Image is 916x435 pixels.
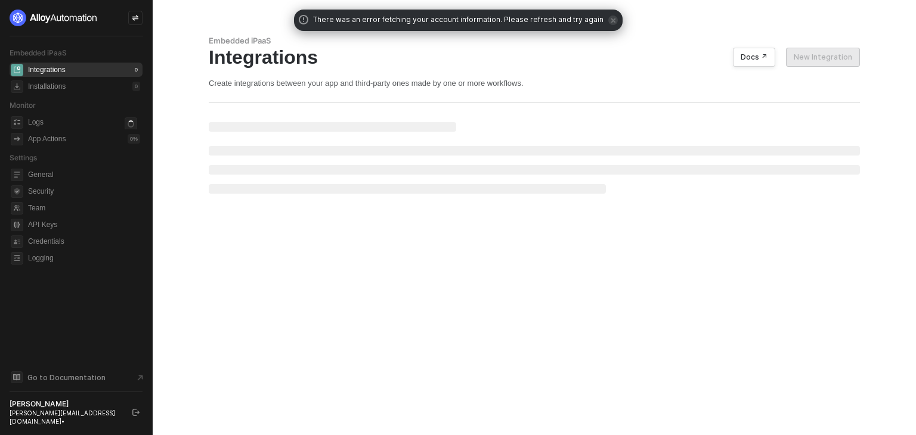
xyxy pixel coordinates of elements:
span: Team [28,201,140,215]
span: team [11,202,23,215]
span: Credentials [28,234,140,248]
span: General [28,167,140,182]
span: security [11,185,23,198]
a: logo [10,10,143,26]
span: Logging [28,251,140,265]
span: icon-exclamation [299,15,308,24]
div: Logs [28,117,44,128]
div: Installations [28,82,66,92]
span: Settings [10,153,37,162]
div: Docs ↗ [741,52,768,62]
div: 0 [132,65,140,74]
span: installations [11,80,23,93]
span: icon-logs [11,116,23,129]
span: Go to Documentation [27,372,106,383]
span: credentials [11,235,23,248]
div: Integrations [28,65,66,75]
span: general [11,169,23,181]
span: icon-app-actions [11,133,23,145]
span: api-key [11,219,23,231]
span: document-arrow [134,372,146,384]
div: [PERSON_NAME][EMAIL_ADDRESS][DOMAIN_NAME] • [10,409,122,425]
button: New Integration [786,48,860,67]
div: Embedded iPaaS [209,36,860,46]
span: Security [28,184,140,198]
div: App Actions [28,134,66,144]
img: logo [10,10,98,26]
div: 0 % [128,134,140,144]
span: logout [132,409,140,416]
span: integrations [11,64,23,76]
span: documentation [11,371,23,383]
span: Monitor [10,101,36,110]
a: Knowledge Base [10,370,143,384]
span: icon-loader [125,117,137,130]
div: 0 [132,82,140,91]
div: [PERSON_NAME] [10,399,122,409]
div: Integrations [209,46,860,69]
button: Docs ↗ [733,48,775,67]
span: There was an error fetching your account information. Please refresh and try again [313,14,604,26]
span: API Keys [28,218,140,232]
span: logging [11,252,23,265]
div: Create integrations between your app and third-party ones made by one or more workflows. [209,78,860,88]
span: icon-swap [132,14,139,21]
span: Embedded iPaaS [10,48,67,57]
span: icon-close [608,15,618,25]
